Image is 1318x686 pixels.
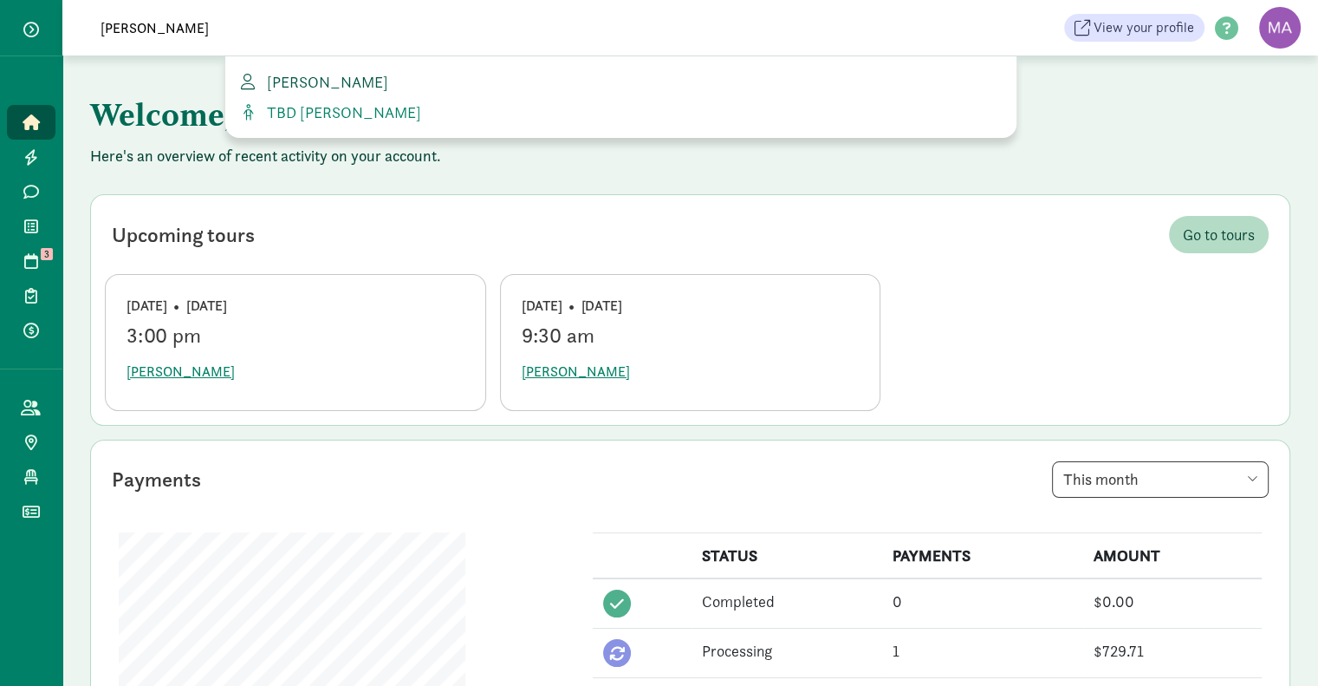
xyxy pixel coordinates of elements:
p: Here's an overview of recent activity on your account. [90,146,1290,167]
div: Payments [112,464,201,495]
th: PAYMENTS [882,533,1083,579]
a: 3 [7,244,55,278]
div: [DATE] • [DATE] [127,296,464,317]
span: View your profile [1094,17,1194,38]
div: Processing [702,639,872,663]
span: [PERSON_NAME] [260,72,388,92]
a: [PERSON_NAME] [239,70,1003,94]
div: 0 [893,590,1073,613]
th: STATUS [691,533,882,579]
div: Completed [702,590,872,613]
div: 9:30 am [522,323,860,348]
button: [PERSON_NAME] [127,355,235,389]
a: Go to tours [1169,216,1269,253]
div: [DATE] • [DATE] [522,296,860,317]
span: 3 [41,248,53,260]
a: View your profile [1064,14,1204,42]
div: $0.00 [1094,590,1251,613]
h1: Welcome, [PERSON_NAME]! [90,83,948,146]
th: AMOUNT [1083,533,1262,579]
span: [PERSON_NAME] [522,362,630,382]
button: [PERSON_NAME] [522,355,630,389]
span: [PERSON_NAME] [127,362,235,382]
div: Upcoming tours [112,219,255,251]
div: 1 [893,639,1073,663]
div: 3:00 pm [127,323,464,348]
div: $729.71 [1094,639,1251,663]
span: Go to tours [1183,223,1255,246]
input: Search for a family, child or location [90,10,576,45]
a: TBD [PERSON_NAME] [239,101,1003,124]
span: TBD [PERSON_NAME] [260,102,421,122]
